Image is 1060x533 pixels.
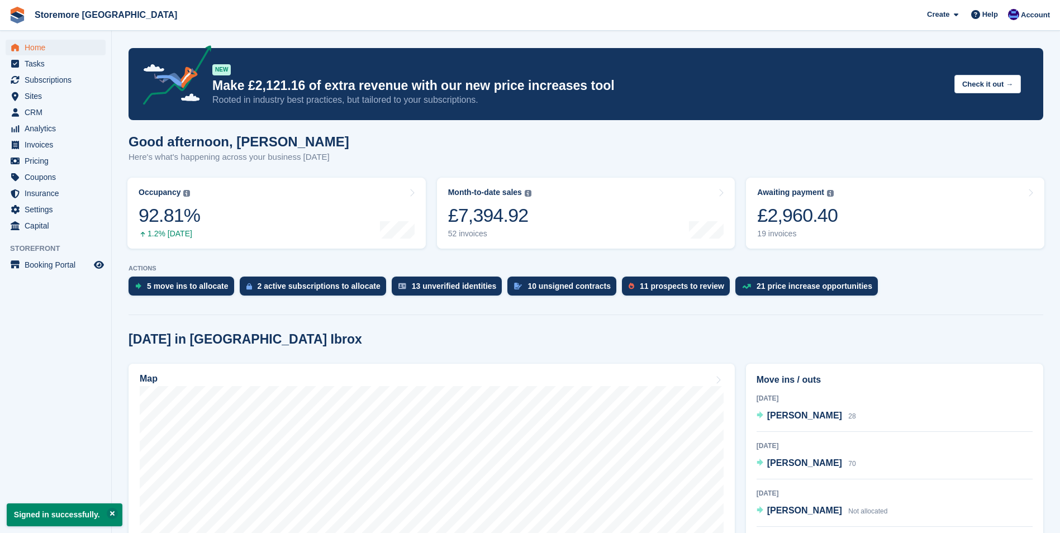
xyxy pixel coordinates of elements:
img: stora-icon-8386f47178a22dfd0bd8f6a31ec36ba5ce8667c1dd55bd0f319d3a0aa187defe.svg [9,7,26,23]
span: Account [1021,9,1050,21]
a: Month-to-date sales £7,394.92 52 invoices [437,178,735,249]
a: menu [6,202,106,217]
span: [PERSON_NAME] [767,411,842,420]
img: icon-info-grey-7440780725fd019a000dd9b08b2336e03edf1995a4989e88bcd33f0948082b44.svg [525,190,531,197]
div: Awaiting payment [757,188,824,197]
div: [DATE] [757,441,1033,451]
a: 5 move ins to allocate [129,277,240,301]
img: contract_signature_icon-13c848040528278c33f63329250d36e43548de30e8caae1d1a13099fd9432cc5.svg [514,283,522,289]
div: 13 unverified identities [412,282,497,291]
a: Occupancy 92.81% 1.2% [DATE] [127,178,426,249]
img: verify_identity-adf6edd0f0f0b5bbfe63781bf79b02c33cf7c696d77639b501bdc392416b5a36.svg [398,283,406,289]
button: Check it out → [954,75,1021,93]
div: 2 active subscriptions to allocate [258,282,381,291]
a: 21 price increase opportunities [735,277,883,301]
img: prospect-51fa495bee0391a8d652442698ab0144808aea92771e9ea1ae160a38d050c398.svg [629,283,634,289]
div: 52 invoices [448,229,531,239]
img: icon-info-grey-7440780725fd019a000dd9b08b2336e03edf1995a4989e88bcd33f0948082b44.svg [183,190,190,197]
div: 5 move ins to allocate [147,282,229,291]
img: price_increase_opportunities-93ffe204e8149a01c8c9dc8f82e8f89637d9d84a8eef4429ea346261dce0b2c0.svg [742,284,751,289]
span: Pricing [25,153,92,169]
div: 11 prospects to review [640,282,724,291]
a: 2 active subscriptions to allocate [240,277,392,301]
span: 70 [848,460,855,468]
p: ACTIONS [129,265,1043,272]
div: Occupancy [139,188,180,197]
a: menu [6,257,106,273]
span: Coupons [25,169,92,185]
span: Analytics [25,121,92,136]
a: 11 prospects to review [622,277,735,301]
div: [DATE] [757,393,1033,403]
a: Preview store [92,258,106,272]
a: menu [6,72,106,88]
div: Month-to-date sales [448,188,522,197]
a: [PERSON_NAME] 28 [757,409,856,423]
span: Subscriptions [25,72,92,88]
a: menu [6,56,106,72]
img: active_subscription_to_allocate_icon-d502201f5373d7db506a760aba3b589e785aa758c864c3986d89f69b8ff3... [246,283,252,290]
span: Help [982,9,998,20]
span: CRM [25,104,92,120]
div: 1.2% [DATE] [139,229,200,239]
p: Signed in successfully. [7,503,122,526]
div: 92.81% [139,204,200,227]
span: Storefront [10,243,111,254]
a: [PERSON_NAME] Not allocated [757,504,888,518]
img: icon-info-grey-7440780725fd019a000dd9b08b2336e03edf1995a4989e88bcd33f0948082b44.svg [827,190,834,197]
a: 13 unverified identities [392,277,508,301]
span: Booking Portal [25,257,92,273]
span: Create [927,9,949,20]
a: menu [6,121,106,136]
span: Home [25,40,92,55]
img: move_ins_to_allocate_icon-fdf77a2bb77ea45bf5b3d319d69a93e2d87916cf1d5bf7949dd705db3b84f3ca.svg [135,283,141,289]
h2: [DATE] in [GEOGRAPHIC_DATA] Ibrox [129,332,362,347]
a: menu [6,40,106,55]
a: menu [6,88,106,104]
a: Awaiting payment £2,960.40 19 invoices [746,178,1044,249]
img: price-adjustments-announcement-icon-8257ccfd72463d97f412b2fc003d46551f7dbcb40ab6d574587a9cd5c0d94... [134,45,212,109]
a: 10 unsigned contracts [507,277,622,301]
div: 19 invoices [757,229,838,239]
span: [PERSON_NAME] [767,458,842,468]
a: menu [6,218,106,234]
div: 10 unsigned contracts [527,282,611,291]
span: Sites [25,88,92,104]
div: £2,960.40 [757,204,838,227]
a: Storemore [GEOGRAPHIC_DATA] [30,6,182,24]
a: menu [6,137,106,153]
a: [PERSON_NAME] 70 [757,456,856,471]
a: menu [6,104,106,120]
p: Make £2,121.16 of extra revenue with our new price increases tool [212,78,945,94]
span: Insurance [25,185,92,201]
span: Capital [25,218,92,234]
span: Not allocated [848,507,887,515]
p: Here's what's happening across your business [DATE] [129,151,349,164]
span: Settings [25,202,92,217]
span: [PERSON_NAME] [767,506,842,515]
span: Invoices [25,137,92,153]
div: 21 price increase opportunities [757,282,872,291]
span: Tasks [25,56,92,72]
a: menu [6,169,106,185]
h1: Good afternoon, [PERSON_NAME] [129,134,349,149]
p: Rooted in industry best practices, but tailored to your subscriptions. [212,94,945,106]
a: menu [6,185,106,201]
img: Angela [1008,9,1019,20]
h2: Move ins / outs [757,373,1033,387]
div: [DATE] [757,488,1033,498]
div: NEW [212,64,231,75]
div: £7,394.92 [448,204,531,227]
span: 28 [848,412,855,420]
h2: Map [140,374,158,384]
a: menu [6,153,106,169]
